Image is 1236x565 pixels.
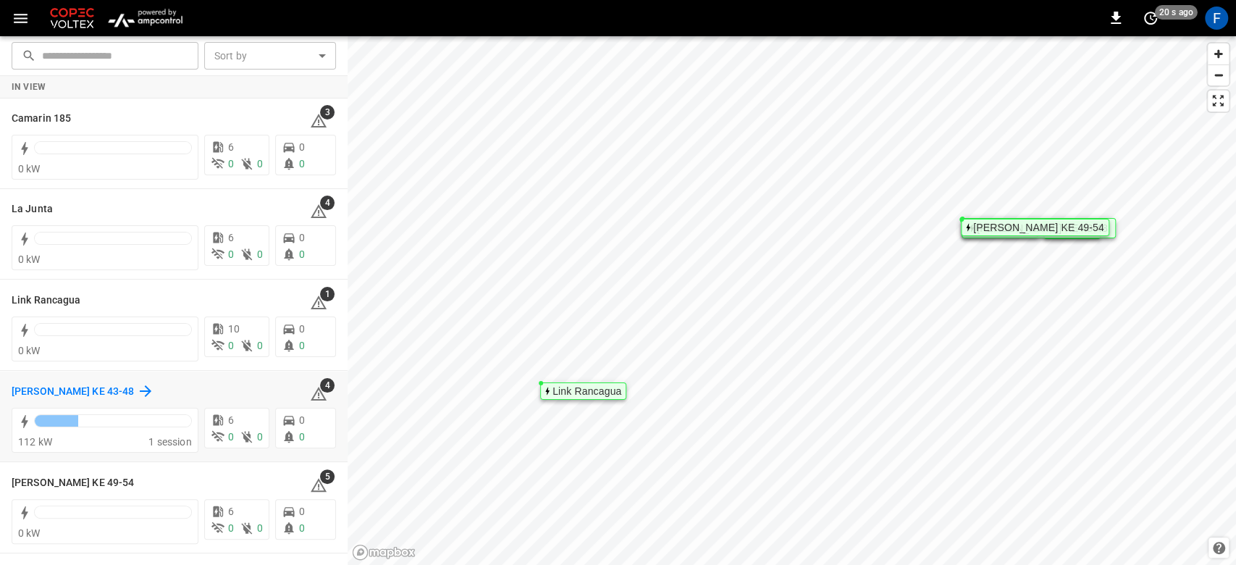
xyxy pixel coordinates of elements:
span: 0 [299,506,305,517]
span: 0 kW [18,345,41,356]
span: 20 s ago [1155,5,1198,20]
span: 0 kW [18,163,41,175]
span: 0 [299,158,305,169]
span: 1 session [148,436,191,448]
span: 0 [228,248,234,260]
div: [PERSON_NAME] KE 49-54 [973,223,1104,232]
span: 6 [228,414,234,426]
h6: Link Rancagua [12,293,80,309]
span: 0 kW [18,527,41,539]
span: 0 [299,141,305,153]
span: 6 [228,232,234,243]
span: 10 [228,323,240,335]
span: 0 [257,522,263,534]
span: 0 kW [18,254,41,265]
span: 6 [228,141,234,153]
span: 0 [299,248,305,260]
h6: Camarin 185 [12,111,71,127]
button: Zoom in [1208,43,1229,64]
span: 0 [299,323,305,335]
span: 0 [257,431,263,443]
span: 0 [299,522,305,534]
img: ampcontrol.io logo [103,4,188,32]
span: 0 [299,431,305,443]
canvas: Map [348,36,1236,565]
div: Map marker [961,219,1109,236]
span: 0 [299,340,305,351]
span: 0 [228,158,234,169]
h6: Loza Colon KE 49-54 [12,475,134,491]
span: 4 [320,378,335,393]
div: Map marker [540,382,626,400]
div: profile-icon [1205,7,1228,30]
span: 4 [320,196,335,210]
span: 3 [320,105,335,120]
div: Map marker [962,218,1116,238]
button: Zoom out [1208,64,1229,85]
span: 6 [228,506,234,517]
h6: Loza Colon KE 43-48 [12,384,134,400]
span: 0 [228,522,234,534]
span: Zoom out [1208,65,1229,85]
span: 0 [299,414,305,426]
span: 0 [228,340,234,351]
span: 1 [320,287,335,301]
span: 5 [320,469,335,484]
span: 0 [257,248,263,260]
img: Customer Logo [47,4,97,32]
div: Link Rancagua [552,387,621,395]
span: 0 [299,232,305,243]
a: Mapbox homepage [352,544,416,561]
span: 0 [228,431,234,443]
span: 112 kW [18,436,52,448]
h6: La Junta [12,201,53,217]
span: 0 [257,340,263,351]
strong: In View [12,82,46,92]
button: set refresh interval [1139,7,1162,30]
span: 0 [257,158,263,169]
